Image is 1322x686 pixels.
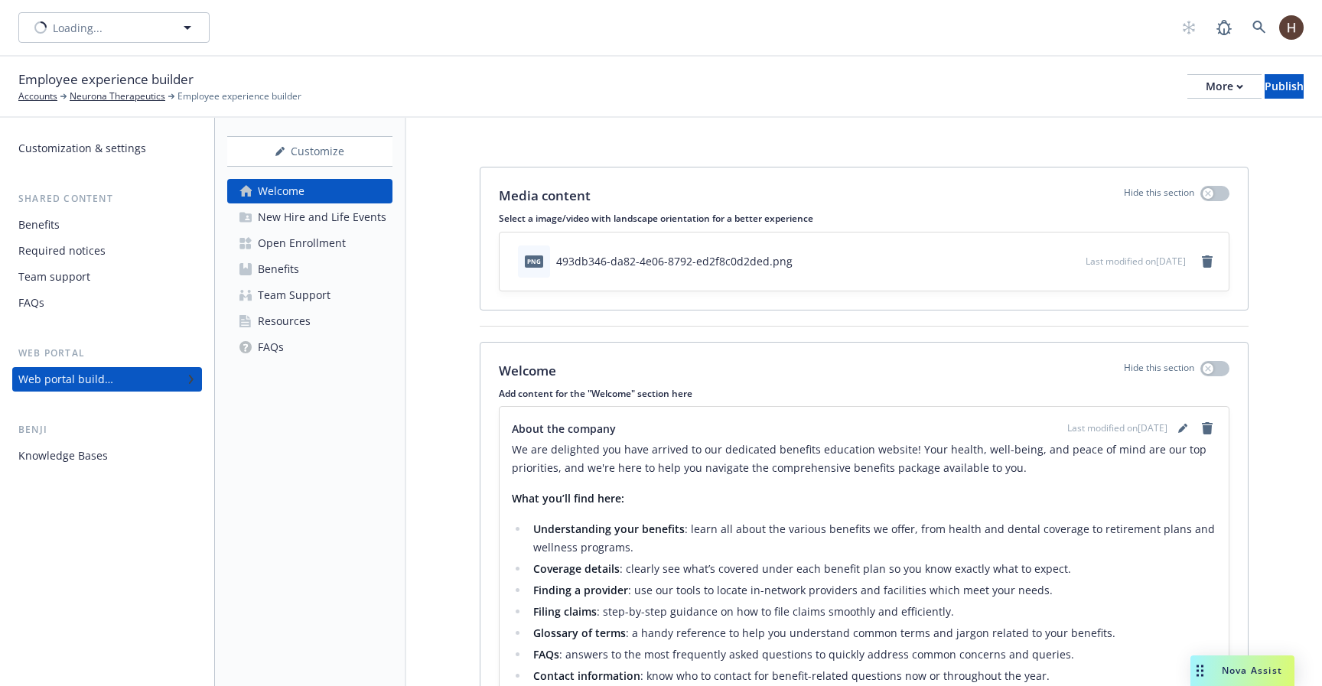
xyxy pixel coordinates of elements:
strong: Understanding your benefits [533,522,685,536]
p: Add content for the "Welcome" section here [499,387,1229,400]
span: png [525,255,543,267]
button: Nova Assist [1190,655,1294,686]
div: Drag to move [1190,655,1210,686]
p: Media content [499,186,591,206]
a: Welcome [227,179,392,203]
img: photo [1279,15,1304,40]
a: Required notices [12,239,202,263]
a: remove [1198,419,1216,437]
div: Team Support [258,283,330,307]
button: preview file [1066,253,1079,269]
div: Customization & settings [18,136,146,161]
div: 493db346-da82-4e06-8792-ed2f8c0d2ded.png [556,253,793,269]
span: Last modified on [DATE] [1067,421,1167,435]
p: Welcome [499,361,556,381]
li: : know who to contact for benefit-related questions now or throughout the year. [529,667,1216,685]
span: Employee experience builder [18,70,194,89]
strong: What you’ll find here: [512,491,624,506]
a: New Hire and Life Events [227,205,392,229]
a: Team Support [227,283,392,307]
li: : answers to the most frequently asked questions to quickly address common concerns and queries. [529,645,1216,664]
strong: Finding a provider [533,583,628,597]
a: FAQs [227,335,392,359]
span: About the company [512,421,616,437]
div: Shared content [12,191,202,206]
div: Required notices [18,239,106,263]
div: Publish [1265,75,1304,98]
button: More [1187,74,1262,99]
a: Knowledge Bases [12,444,202,468]
a: Benefits [227,257,392,281]
span: Last modified on [DATE] [1086,255,1186,268]
span: Nova Assist [1222,664,1282,677]
div: Benefits [18,213,60,237]
div: Benji [12,422,202,437]
a: editPencil [1174,419,1192,437]
div: Web portal [12,346,202,361]
div: Resources [258,309,311,333]
div: Team support [18,265,90,289]
button: Loading... [18,12,210,43]
a: Neurona Therapeutics [70,89,165,103]
div: FAQs [18,291,44,315]
div: Open Enrollment [258,231,346,255]
li: : step-by-step guidance on how to file claims smoothly and efficiently. [529,603,1216,621]
a: Customization & settings [12,136,202,161]
div: Welcome [258,179,304,203]
a: Web portal builder [12,367,202,392]
a: Resources [227,309,392,333]
a: Benefits [12,213,202,237]
li: : a handy reference to help you understand common terms and jargon related to your benefits. [529,624,1216,642]
a: Team support [12,265,202,289]
strong: Filing claims [533,604,597,619]
button: Publish [1265,74,1304,99]
a: Open Enrollment [227,231,392,255]
strong: Contact information [533,668,640,683]
div: Web portal builder [18,367,113,392]
div: Customize [227,137,392,166]
a: Accounts [18,89,57,103]
a: Search [1244,12,1275,43]
p: Select a image/video with landscape orientation for a better experience [499,212,1229,225]
li: : use our tools to locate in-network providers and facilities which meet your needs. [529,581,1216,600]
strong: FAQs [533,647,559,662]
div: New Hire and Life Events [258,205,386,229]
p: Hide this section [1124,361,1194,381]
a: remove [1198,252,1216,271]
button: Customize [227,136,392,167]
div: Benefits [258,257,299,281]
div: More [1206,75,1243,98]
li: : clearly see what’s covered under each benefit plan so you know exactly what to expect. [529,560,1216,578]
p: Hide this section [1124,186,1194,206]
span: Employee experience builder [177,89,301,103]
p: We are delighted you have arrived to our dedicated benefits education website! Your health, well-... [512,441,1216,477]
strong: Glossary of terms [533,626,626,640]
a: FAQs [12,291,202,315]
li: : learn all about the various benefits we offer, from health and dental coverage to retirement pl... [529,520,1216,557]
div: Knowledge Bases [18,444,108,468]
button: download file [1041,253,1053,269]
div: FAQs [258,335,284,359]
a: Start snowing [1174,12,1204,43]
strong: Coverage details [533,561,620,576]
a: Report a Bug [1209,12,1239,43]
span: Loading... [53,20,103,36]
